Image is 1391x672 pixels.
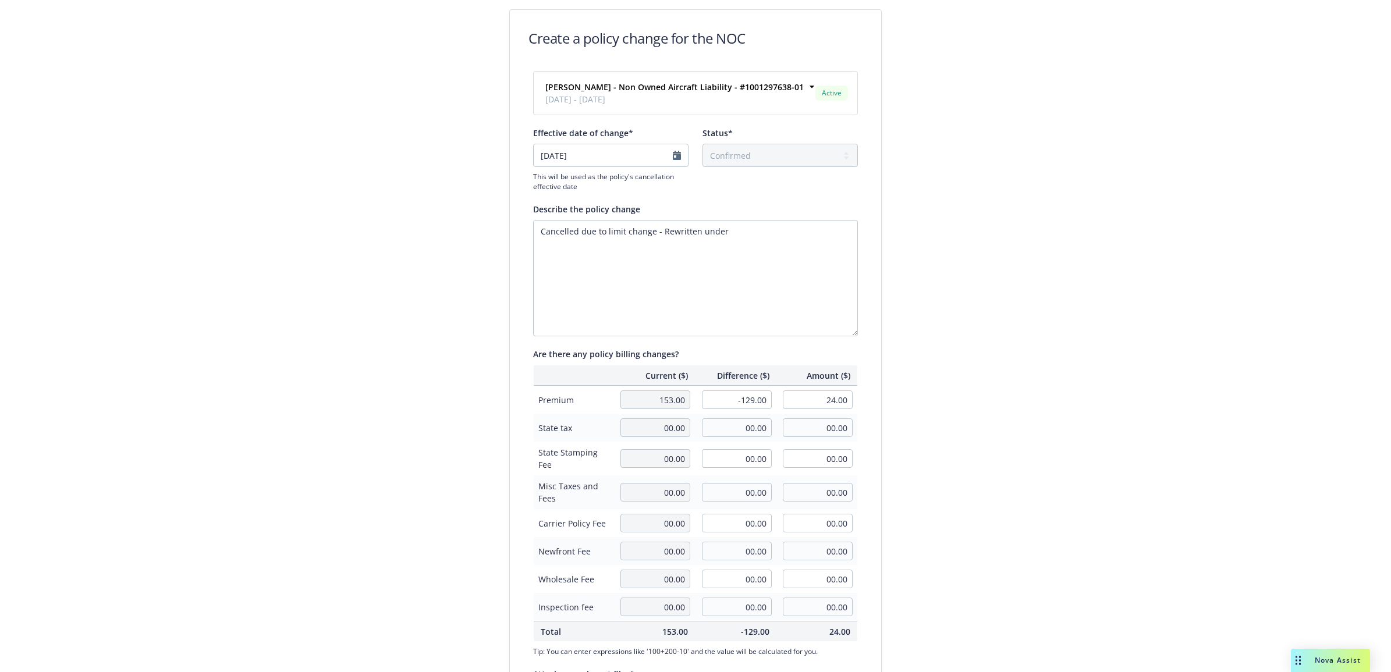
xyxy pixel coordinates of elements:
span: [DATE] - [DATE] [545,93,804,105]
span: Current ($) [620,369,688,382]
span: 24.00 [783,625,851,638]
span: Total [541,625,606,638]
span: Active [820,88,843,98]
span: Misc Taxes and Fees [538,480,609,504]
span: Wholesale Fee [538,573,609,585]
strong: [PERSON_NAME] - Non Owned Aircraft Liability - #1001297638-01 [545,81,804,93]
span: Inspection fee [538,601,609,613]
span: State tax [538,422,609,434]
span: 153.00 [620,625,688,638]
span: This will be used as the policy's cancellation effective date [533,172,689,191]
textarea: Cancelled due to limit change - Rewritten under [533,220,858,336]
div: Drag to move [1291,649,1305,672]
span: Premium [538,394,609,406]
span: Effective date of change* [533,127,633,138]
h1: Create a policy change for the NOC [528,29,746,48]
span: Status* [702,127,733,138]
input: MM/DD/YYYY [533,144,689,167]
span: Amount ($) [783,369,851,382]
span: Newfront Fee [538,545,609,557]
span: Difference ($) [702,369,769,382]
span: Carrier Policy Fee [538,517,609,529]
span: -129.00 [702,625,769,638]
span: State Stamping Fee [538,446,609,471]
span: Tip: You can enter expressions like '100+200-10' and the value will be calculated for you. [533,646,858,656]
button: Nova Assist [1291,649,1370,672]
span: Are there any policy billing changes? [533,349,679,360]
span: Nova Assist [1315,655,1361,665]
span: Describe the policy change [533,204,640,215]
